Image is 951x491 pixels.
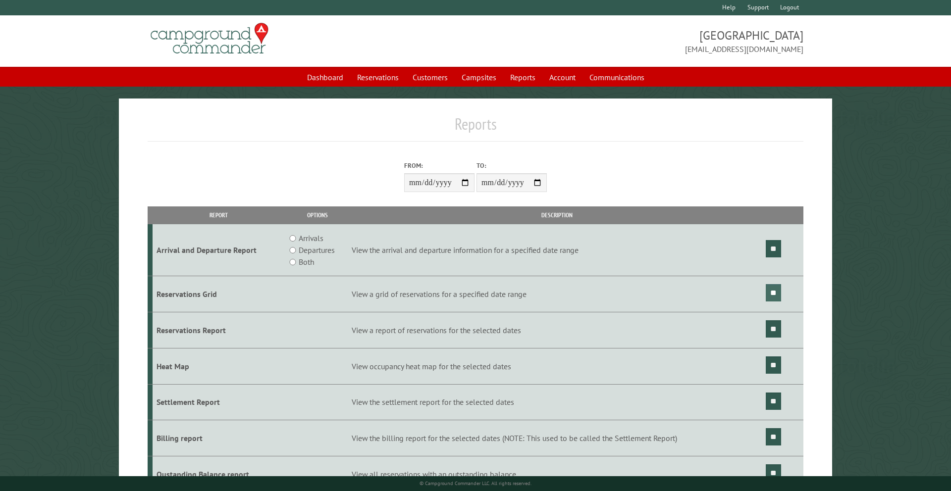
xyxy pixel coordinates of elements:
th: Options [285,206,350,224]
a: Reservations [351,68,405,87]
img: Campground Commander [148,19,271,58]
td: Settlement Report [153,384,286,420]
label: Both [299,256,314,268]
a: Dashboard [301,68,349,87]
td: View the settlement report for the selected dates [350,384,764,420]
a: Reports [504,68,541,87]
label: To: [476,161,547,170]
a: Account [543,68,581,87]
td: Reservations Grid [153,276,286,312]
td: Heat Map [153,348,286,384]
a: Communications [583,68,650,87]
td: Billing report [153,420,286,456]
label: Departures [299,244,335,256]
a: Campsites [456,68,502,87]
td: View a grid of reservations for a specified date range [350,276,764,312]
small: © Campground Commander LLC. All rights reserved. [420,480,531,487]
td: View occupancy heat map for the selected dates [350,348,764,384]
label: From: [404,161,475,170]
th: Report [153,206,286,224]
a: Customers [407,68,454,87]
td: Arrival and Departure Report [153,224,286,276]
td: View the billing report for the selected dates (NOTE: This used to be called the Settlement Report) [350,420,764,456]
td: View the arrival and departure information for a specified date range [350,224,764,276]
span: [GEOGRAPHIC_DATA] [EMAIL_ADDRESS][DOMAIN_NAME] [475,27,803,55]
th: Description [350,206,764,224]
label: Arrivals [299,232,323,244]
h1: Reports [148,114,804,142]
td: View a report of reservations for the selected dates [350,312,764,348]
td: Reservations Report [153,312,286,348]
